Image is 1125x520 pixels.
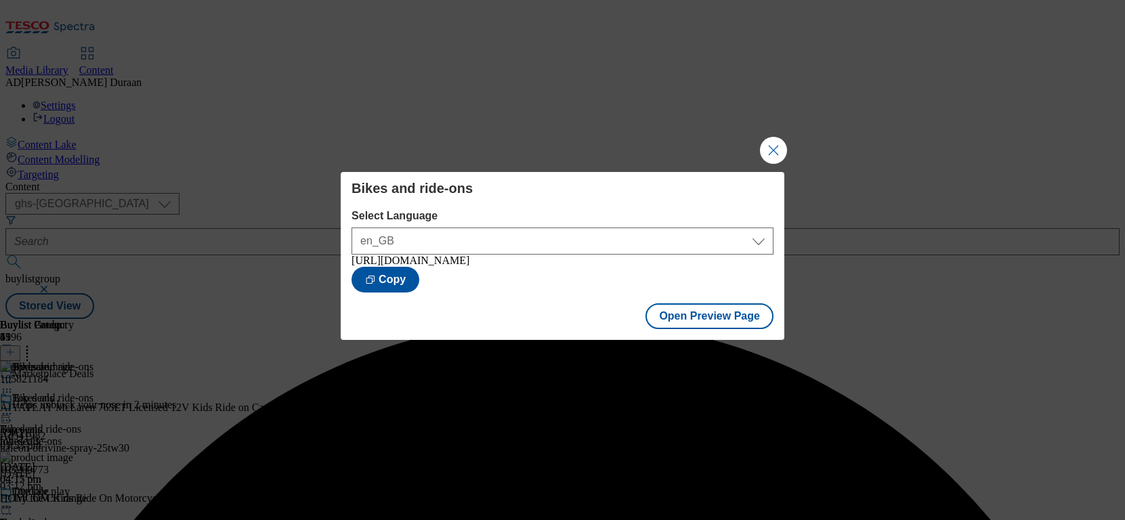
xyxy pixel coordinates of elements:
button: Copy [352,267,419,292]
button: Open Preview Page [645,303,773,329]
label: Select Language [352,210,773,222]
h4: Bikes and ride-ons [352,180,773,196]
div: Modal [341,172,784,340]
button: Close Modal [760,137,787,164]
div: [URL][DOMAIN_NAME] [352,255,773,267]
